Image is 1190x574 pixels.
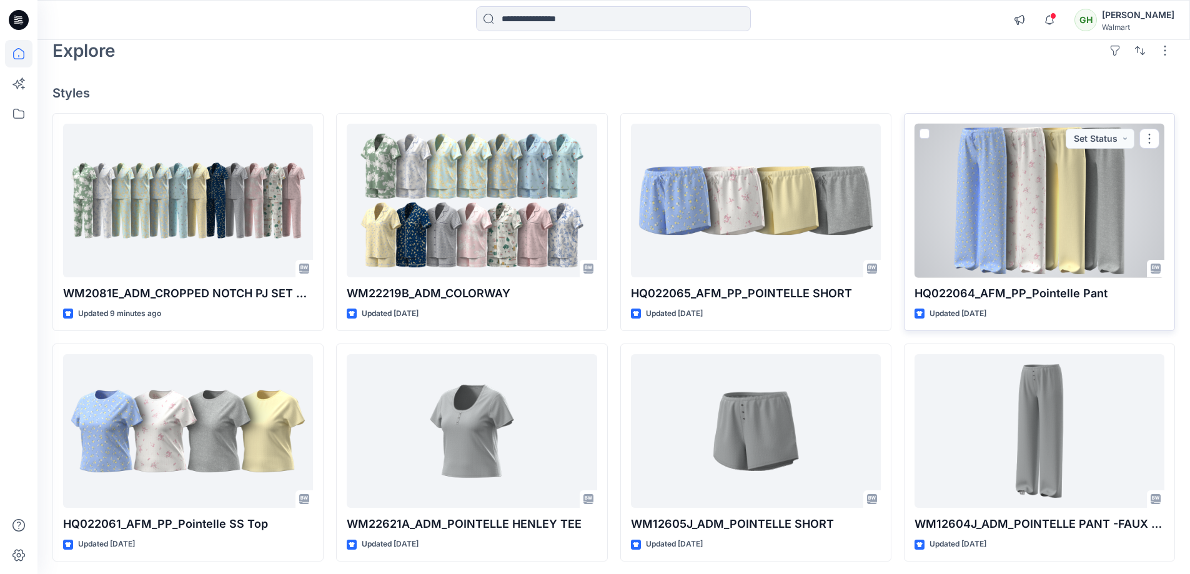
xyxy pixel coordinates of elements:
[631,124,881,278] a: HQ022065_AFM_PP_POINTELLE SHORT
[362,538,419,551] p: Updated [DATE]
[63,124,313,278] a: WM2081E_ADM_CROPPED NOTCH PJ SET w/ STRAIGHT HEM TOP_COLORWAY
[646,307,703,320] p: Updated [DATE]
[915,354,1164,508] a: WM12604J_ADM_POINTELLE PANT -FAUX FLY & BUTTONS + PICOT
[646,538,703,551] p: Updated [DATE]
[347,515,597,533] p: WM22621A_ADM_POINTELLE HENLEY TEE
[930,307,986,320] p: Updated [DATE]
[63,354,313,508] a: HQ022061_AFM_PP_Pointelle SS Top
[347,124,597,278] a: WM22219B_ADM_COLORWAY
[631,354,881,508] a: WM12605J_ADM_POINTELLE SHORT
[63,515,313,533] p: HQ022061_AFM_PP_Pointelle SS Top
[631,285,881,302] p: HQ022065_AFM_PP_POINTELLE SHORT
[1102,22,1174,32] div: Walmart
[1102,7,1174,22] div: [PERSON_NAME]
[52,86,1175,101] h4: Styles
[631,515,881,533] p: WM12605J_ADM_POINTELLE SHORT
[78,307,161,320] p: Updated 9 minutes ago
[930,538,986,551] p: Updated [DATE]
[63,285,313,302] p: WM2081E_ADM_CROPPED NOTCH PJ SET w/ STRAIGHT HEM TOP_COLORWAY
[915,515,1164,533] p: WM12604J_ADM_POINTELLE PANT -FAUX FLY & BUTTONS + PICOT
[347,285,597,302] p: WM22219B_ADM_COLORWAY
[362,307,419,320] p: Updated [DATE]
[347,354,597,508] a: WM22621A_ADM_POINTELLE HENLEY TEE
[915,285,1164,302] p: HQ022064_AFM_PP_Pointelle Pant
[1074,9,1097,31] div: GH
[915,124,1164,278] a: HQ022064_AFM_PP_Pointelle Pant
[78,538,135,551] p: Updated [DATE]
[52,41,116,61] h2: Explore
